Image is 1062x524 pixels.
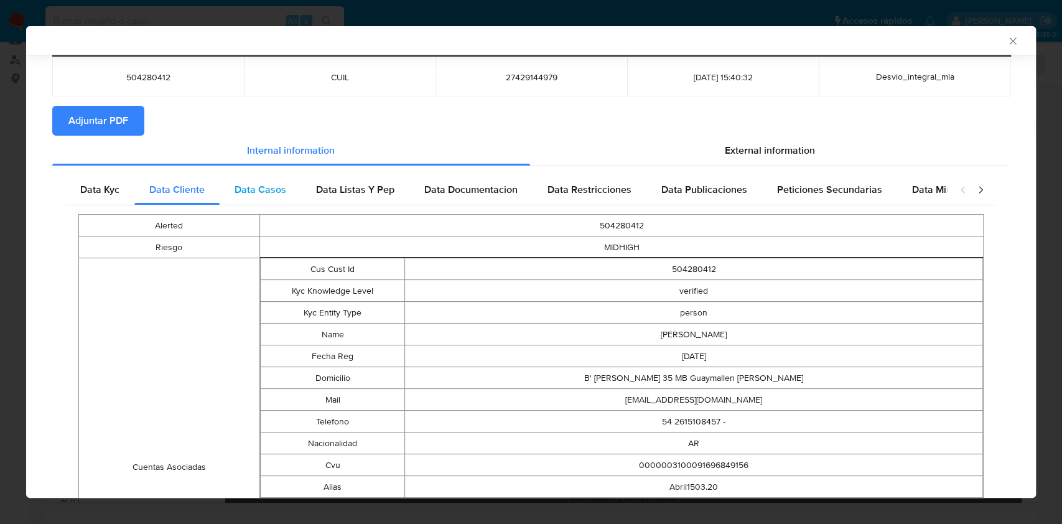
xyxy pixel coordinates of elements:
td: Abril1503.20 [405,476,983,498]
td: Alerted [79,215,260,236]
td: Riesgo [79,236,260,258]
td: B' [PERSON_NAME] 35 MB Guaymallen [PERSON_NAME] [405,367,983,389]
td: AR [405,433,983,454]
div: closure-recommendation-modal [26,26,1036,498]
span: CUIL [259,72,421,83]
span: Data Cliente [149,182,205,197]
td: Telefono [260,411,404,433]
td: 54 2615108457 - [405,411,983,433]
span: Adjuntar PDF [68,107,128,134]
td: [DATE]T10:49:45 [405,498,983,520]
td: Fecha Reg [260,345,404,367]
span: [DATE] 15:40:32 [642,72,804,83]
span: Data Documentacion [424,182,518,197]
td: [EMAIL_ADDRESS][DOMAIN_NAME] [405,389,983,411]
span: External information [725,143,815,157]
span: Desvio_integral_mla [875,70,954,83]
td: MIDHIGH [259,236,983,258]
td: Alias [260,476,404,498]
span: Data Publicaciones [661,182,747,197]
span: 27429144979 [450,72,612,83]
span: Internal information [247,143,335,157]
span: 504280412 [67,72,229,83]
td: Name [260,324,404,345]
td: [PERSON_NAME] [405,324,983,345]
td: 504280412 [405,258,983,280]
span: Data Listas Y Pep [316,182,394,197]
td: 504280412 [259,215,983,236]
td: 0000003100091696849156 [405,454,983,476]
td: Nacionalidad [260,433,404,454]
span: Data Minoridad [912,182,980,197]
td: Kyc Knowledge Level [260,280,404,302]
span: Data Kyc [80,182,119,197]
span: Data Restricciones [547,182,631,197]
button: Cerrar ventana [1007,35,1018,46]
span: Data Casos [235,182,286,197]
td: Cus Cust Id [260,258,404,280]
td: Cvu [260,454,404,476]
td: Domicilio [260,367,404,389]
td: [DATE] [405,345,983,367]
td: person [405,302,983,324]
td: Mail [260,389,404,411]
div: Detailed internal info [65,175,947,205]
button: Adjuntar PDF [52,106,144,136]
td: Kyc Entity Type [260,302,404,324]
div: Detailed info [52,136,1010,166]
span: Peticiones Secundarias [777,182,882,197]
td: verified [405,280,983,302]
td: Cvu Creation Date [260,498,404,520]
